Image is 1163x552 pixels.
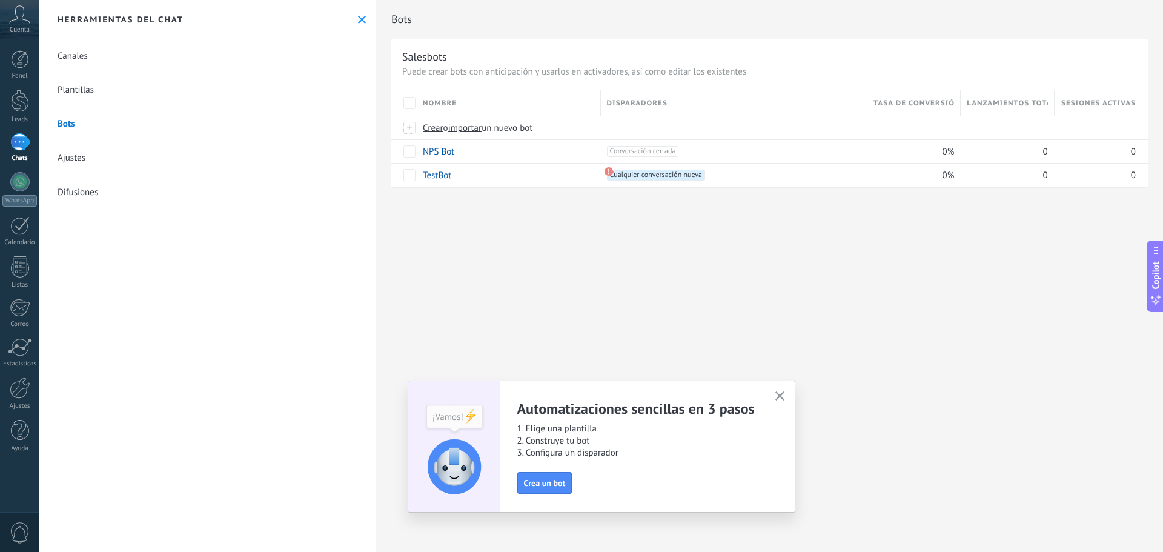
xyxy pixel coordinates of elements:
span: Tasa de conversión [873,98,954,109]
div: 0% [867,164,955,187]
h2: Herramientas del chat [58,14,184,25]
span: Crea un bot [524,479,566,487]
div: Panel [2,72,38,80]
span: Sesiones activas [1061,98,1136,109]
a: Bots [39,107,376,141]
a: NPS Bot [423,146,454,158]
div: Estadísticas [2,360,38,368]
button: Crea un bot [517,472,572,494]
span: Conversación cerrada [607,146,679,157]
div: 0 [961,164,1048,187]
div: Leads [2,116,38,124]
div: Correo [2,321,38,328]
a: Ajustes [39,141,376,175]
span: un nuevo bot [482,122,532,134]
a: Difusiones [39,175,376,209]
h2: Bots [391,7,1148,32]
a: Plantillas [39,73,376,107]
div: 0 [961,140,1048,163]
span: 0% [943,146,955,158]
div: 0 [1055,164,1136,187]
div: Bots [961,116,1048,139]
span: 3. Configura un disparador [517,447,761,459]
span: Cuenta [10,26,30,34]
span: 0 [1131,170,1136,181]
a: TestBot [423,170,451,181]
div: Chats [2,155,38,162]
div: Listas [2,281,38,289]
span: o [443,122,448,134]
div: Bots [1055,116,1136,139]
span: importar [448,122,482,134]
span: Disparadores [607,98,668,109]
span: 0 [1042,146,1047,158]
div: 0% [867,140,955,163]
div: 0 [1055,140,1136,163]
a: Canales [39,39,376,73]
span: Copilot [1150,261,1162,289]
span: 2. Construye tu bot [517,435,761,447]
span: Nombre [423,98,457,109]
span: 0% [943,170,955,181]
div: WhatsApp [2,195,37,207]
div: Ajustes [2,402,38,410]
div: Salesbots [402,50,447,64]
span: Cualquier conversación nueva [607,170,705,181]
span: 0 [1131,146,1136,158]
span: 0 [1042,170,1047,181]
span: 1. Elige una plantilla [517,423,761,435]
p: Puede crear bots con anticipación y usarlos en activadores, así como editar los existentes [402,66,1137,78]
h2: Automatizaciones sencillas en 3 pasos [517,399,761,418]
div: Ayuda [2,445,38,453]
div: Calendario [2,239,38,247]
span: Crear [423,122,443,134]
span: Lanzamientos totales [967,98,1047,109]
